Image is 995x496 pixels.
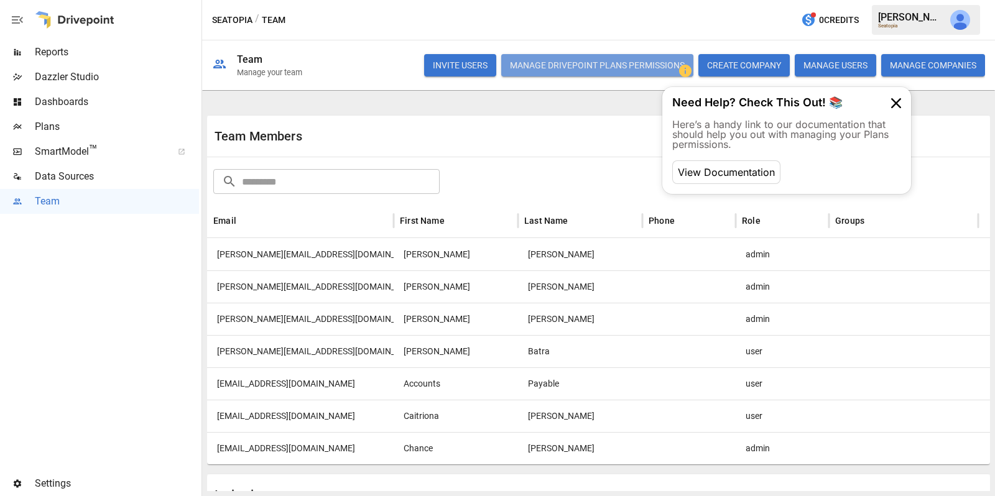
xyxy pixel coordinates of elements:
[736,238,829,270] div: admin
[676,212,693,229] button: Sort
[207,303,394,335] div: clark@seatopia.fish
[736,367,829,400] div: user
[207,238,394,270] div: ryan@seatopia.fish
[943,2,978,37] button: Julie Wilton
[207,432,394,464] div: chancellor90272@gmail.com
[518,367,642,400] div: Payable
[698,54,790,76] button: CREATE COMPANY
[762,212,779,229] button: Sort
[736,400,829,432] div: user
[207,335,394,367] div: prateek@beebeeadvisory.com
[213,216,236,226] div: Email
[796,9,864,32] button: 0Credits
[207,270,394,303] div: james@seatopia.fish
[394,303,518,335] div: Clark
[878,23,943,29] div: Seatopia
[518,335,642,367] div: Batra
[394,270,518,303] div: James
[518,432,642,464] div: Barnett
[215,129,599,144] div: Team Members
[881,54,985,76] button: MANAGE COMPANIES
[742,216,761,226] div: Role
[207,400,394,432] div: caitriona@hatch.blue
[950,10,970,30] img: Julie Wilton
[207,367,394,400] div: accounting@seatopia.fish
[795,54,876,76] button: MANAGE USERS
[394,335,518,367] div: Prateek
[237,68,302,77] div: Manage your team
[524,216,568,226] div: Last Name
[237,53,263,65] div: Team
[819,12,859,28] span: 0 Credits
[89,142,98,158] span: ™
[518,400,642,432] div: Kelleher
[35,194,199,209] span: Team
[866,212,883,229] button: Sort
[736,303,829,335] div: admin
[424,54,496,76] button: INVITE USERS
[255,12,259,28] div: /
[518,238,642,270] div: Dranginis
[35,144,164,159] span: SmartModel
[878,11,943,23] div: [PERSON_NAME]
[394,367,518,400] div: Accounts
[501,54,693,76] button: Manage Drivepoint Plans Permissions
[394,238,518,270] div: Ryan
[570,212,587,229] button: Sort
[35,45,199,60] span: Reports
[400,216,445,226] div: First Name
[212,12,252,28] button: Seatopia
[518,303,642,335] div: Kissiah
[518,270,642,303] div: Arthur Smith
[238,212,255,229] button: Sort
[394,400,518,432] div: Caitriona
[736,270,829,303] div: admin
[394,432,518,464] div: Chance
[35,94,199,109] span: Dashboards
[649,216,675,226] div: Phone
[835,216,864,226] div: Groups
[736,335,829,367] div: user
[35,119,199,134] span: Plans
[35,476,199,491] span: Settings
[736,432,829,464] div: admin
[446,212,463,229] button: Sort
[35,70,199,85] span: Dazzler Studio
[35,169,199,184] span: Data Sources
